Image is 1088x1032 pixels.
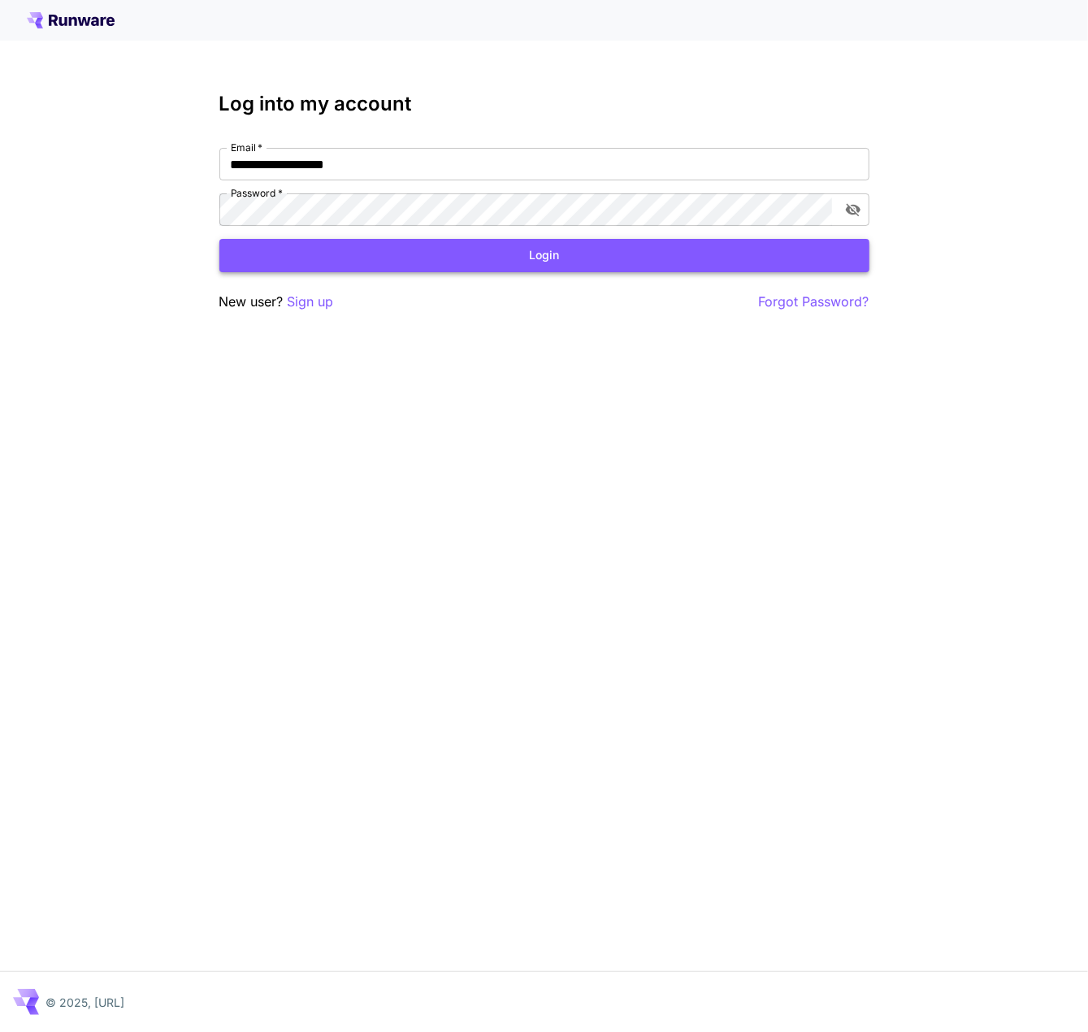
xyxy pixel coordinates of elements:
button: toggle password visibility [839,195,868,224]
label: Email [231,141,262,154]
h3: Log into my account [219,93,869,115]
p: New user? [219,292,334,312]
label: Password [231,186,283,200]
button: Login [219,239,869,272]
button: Sign up [288,292,334,312]
button: Forgot Password? [759,292,869,312]
p: © 2025, [URL] [46,994,124,1011]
